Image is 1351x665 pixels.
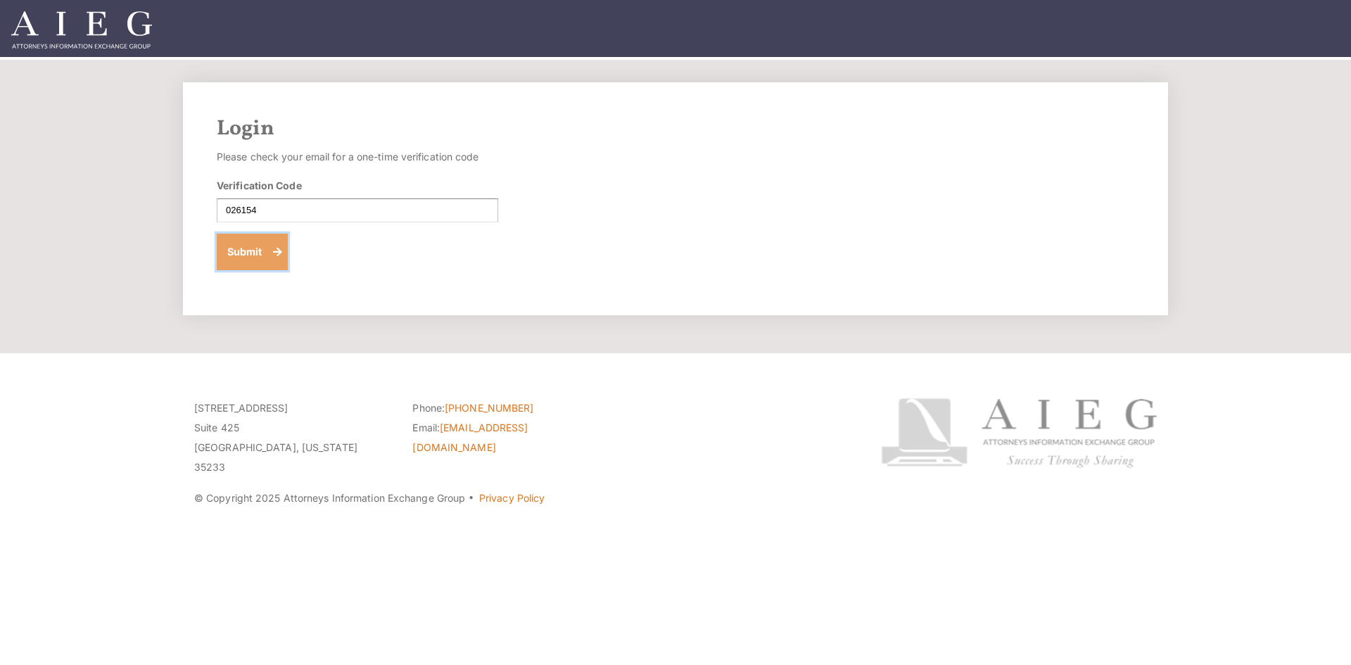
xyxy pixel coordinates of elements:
img: Attorneys Information Exchange Group logo [881,398,1157,468]
p: Please check your email for a one-time verification code [217,147,498,167]
span: · [468,498,474,505]
p: © Copyright 2025 Attorneys Information Exchange Group [194,488,828,508]
p: [STREET_ADDRESS] Suite 425 [GEOGRAPHIC_DATA], [US_STATE] 35233 [194,398,391,477]
h2: Login [217,116,1134,141]
a: Privacy Policy [479,492,545,504]
a: [EMAIL_ADDRESS][DOMAIN_NAME] [412,422,528,453]
li: Email: [412,418,609,457]
img: Attorneys Information Exchange Group [11,11,152,49]
label: Verification Code [217,178,302,193]
a: [PHONE_NUMBER] [445,402,533,414]
button: Submit [217,234,288,270]
li: Phone: [412,398,609,418]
